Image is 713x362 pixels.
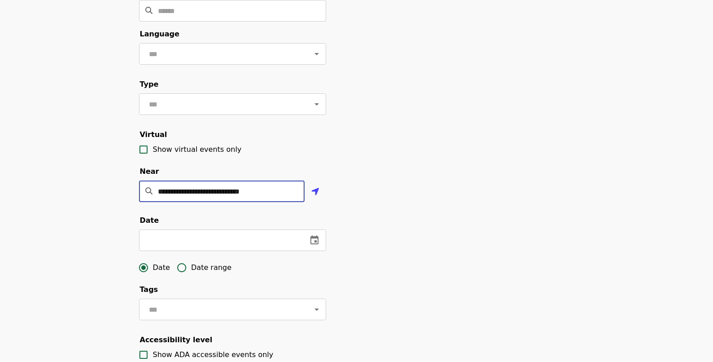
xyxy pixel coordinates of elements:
[153,350,274,359] span: Show ADA accessible events only
[310,48,323,60] button: Open
[153,262,170,273] span: Date
[158,181,305,202] input: Location
[305,181,326,203] button: Use my location
[191,262,232,273] span: Date range
[310,98,323,110] button: Open
[140,30,179,38] span: Language
[145,6,152,15] i: search icon
[310,303,323,316] button: Open
[140,80,159,88] span: Type
[140,336,212,344] span: Accessibility level
[145,187,152,195] i: search icon
[304,230,325,251] button: change date
[140,216,159,225] span: Date
[140,130,167,139] span: Virtual
[140,167,159,176] span: Near
[153,145,242,154] span: Show virtual events only
[311,186,319,197] i: location-arrow icon
[140,285,158,294] span: Tags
